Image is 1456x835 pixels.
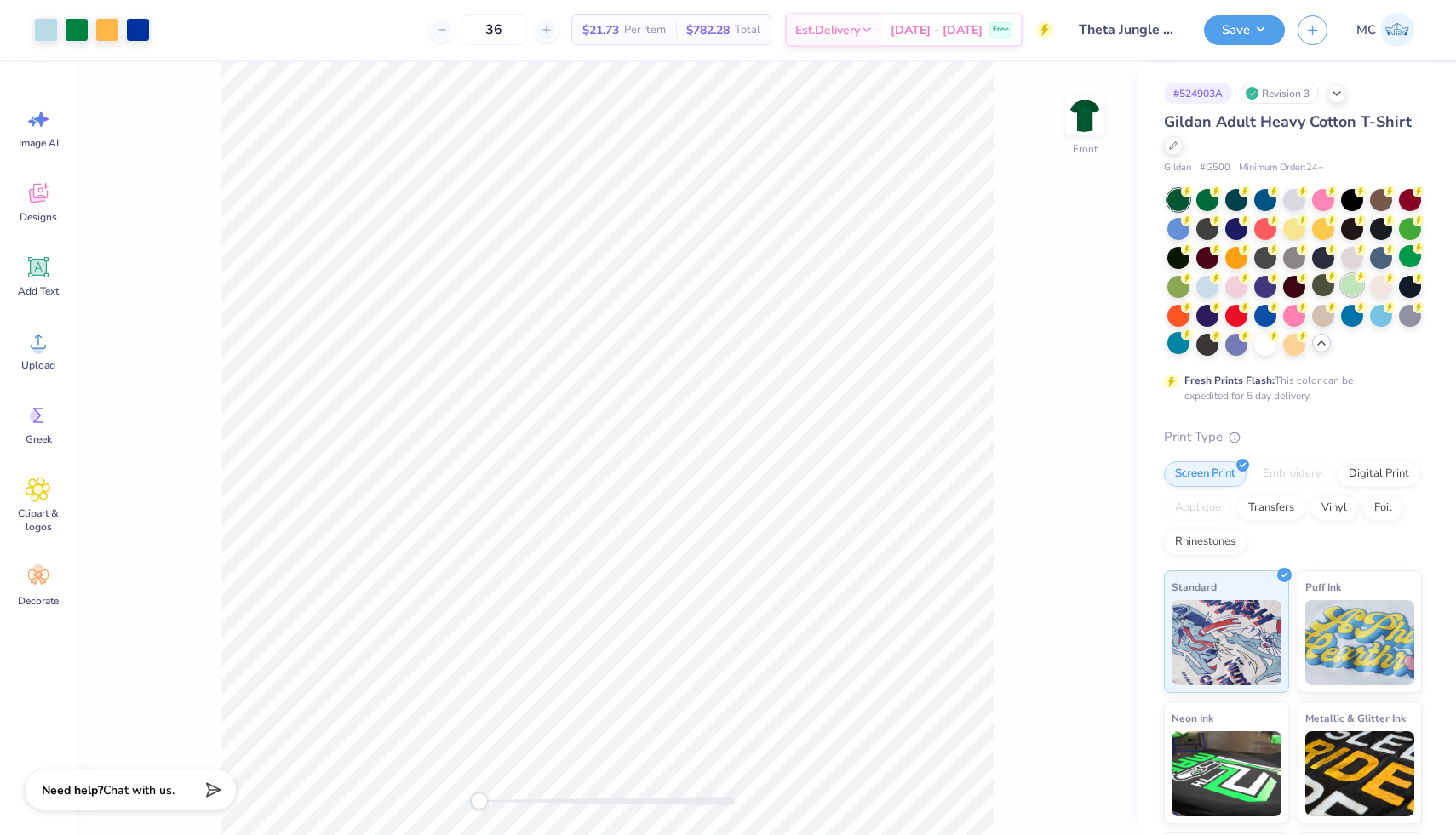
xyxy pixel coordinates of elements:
[1204,15,1285,45] button: Save
[735,21,760,39] span: Total
[1073,141,1098,157] div: Front
[471,792,488,809] div: Accessibility label
[891,21,983,39] span: [DATE] - [DATE]
[1239,161,1324,175] span: Minimum Order: 24 +
[1164,495,1232,521] div: Applique
[1252,461,1333,487] div: Embroidery
[1305,578,1341,596] span: Puff Ink
[19,136,59,150] span: Image AI
[103,782,175,798] span: Chat with us.
[582,21,619,39] span: $21.73
[1172,709,1213,727] span: Neon Ink
[624,21,666,39] span: Per Item
[1172,578,1217,596] span: Standard
[42,782,103,798] strong: Need help?
[993,24,1009,36] span: Free
[1305,731,1415,816] img: Metallic & Glitter Ink
[1164,112,1412,132] span: Gildan Adult Heavy Cotton T-Shirt
[1363,495,1403,521] div: Foil
[1305,709,1406,727] span: Metallic & Glitter Ink
[1164,529,1247,555] div: Rhinestones
[1164,461,1247,487] div: Screen Print
[21,358,55,372] span: Upload
[686,21,730,39] span: $782.28
[26,432,52,446] span: Greek
[1338,461,1420,487] div: Digital Print
[1237,495,1305,521] div: Transfers
[795,21,860,39] span: Est. Delivery
[1164,427,1422,447] div: Print Type
[1305,600,1415,685] img: Puff Ink
[18,284,59,298] span: Add Text
[1172,731,1281,816] img: Neon Ink
[1184,374,1275,387] strong: Fresh Prints Flash:
[461,14,527,45] input: – –
[1164,161,1191,175] span: Gildan
[1164,83,1232,104] div: # 524903A
[1068,99,1102,133] img: Front
[1200,161,1230,175] span: # G500
[1172,600,1281,685] img: Standard
[1380,13,1414,47] img: Mia Craig
[18,594,59,608] span: Decorate
[1066,13,1191,47] input: Untitled Design
[20,210,57,224] span: Designs
[10,506,66,534] span: Clipart & logos
[1310,495,1358,521] div: Vinyl
[1356,20,1376,40] span: MC
[1241,83,1319,104] div: Revision 3
[1184,373,1394,403] div: This color can be expedited for 5 day delivery.
[1349,13,1422,47] a: MC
